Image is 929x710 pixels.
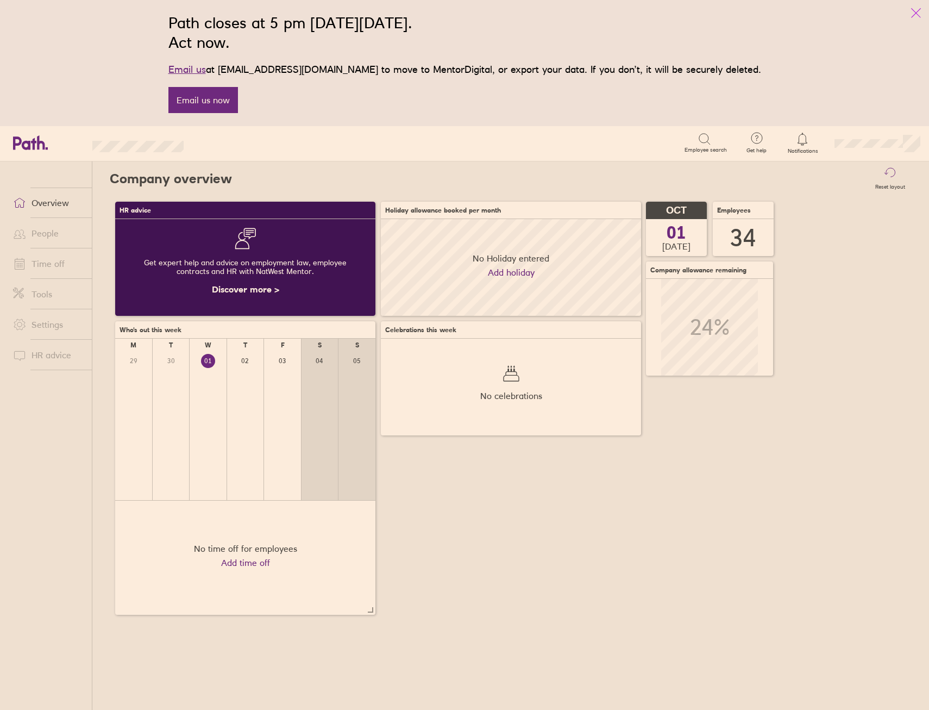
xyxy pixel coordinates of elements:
[730,224,756,252] div: 34
[385,326,456,334] span: Celebrations this week
[4,283,92,305] a: Tools
[168,13,761,52] h2: Path closes at 5 pm [DATE][DATE]. Act now.
[785,132,820,154] a: Notifications
[318,341,322,349] div: S
[717,207,751,214] span: Employees
[4,222,92,244] a: People
[205,341,211,349] div: W
[385,207,501,214] span: Holiday allowance booked per month
[869,180,912,190] label: Reset layout
[650,266,746,274] span: Company allowance remaining
[243,341,247,349] div: T
[685,147,727,153] span: Employee search
[281,341,285,349] div: F
[869,161,912,196] button: Reset layout
[4,253,92,275] a: Time off
[212,284,279,295] a: Discover more >
[120,207,151,214] span: HR advice
[130,341,136,349] div: M
[120,326,181,334] span: Who's out this week
[169,341,173,349] div: T
[213,138,241,147] div: Search
[667,224,686,241] span: 01
[666,205,687,216] span: OCT
[168,62,761,77] p: at [EMAIL_ADDRESS][DOMAIN_NAME] to move to MentorDigital, or export your data. If you don’t, it w...
[168,87,238,113] a: Email us now
[785,148,820,154] span: Notifications
[124,250,367,284] div: Get expert help and advice on employment law, employee contracts and HR with NatWest Mentor.
[480,391,542,401] span: No celebrations
[739,147,774,154] span: Get help
[221,558,270,568] a: Add time off
[355,341,359,349] div: S
[4,192,92,214] a: Overview
[110,161,232,196] h2: Company overview
[4,344,92,366] a: HR advice
[194,544,297,553] div: No time off for employees
[473,253,549,263] span: No Holiday entered
[168,64,206,75] a: Email us
[488,267,535,277] a: Add holiday
[4,314,92,335] a: Settings
[662,241,691,251] span: [DATE]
